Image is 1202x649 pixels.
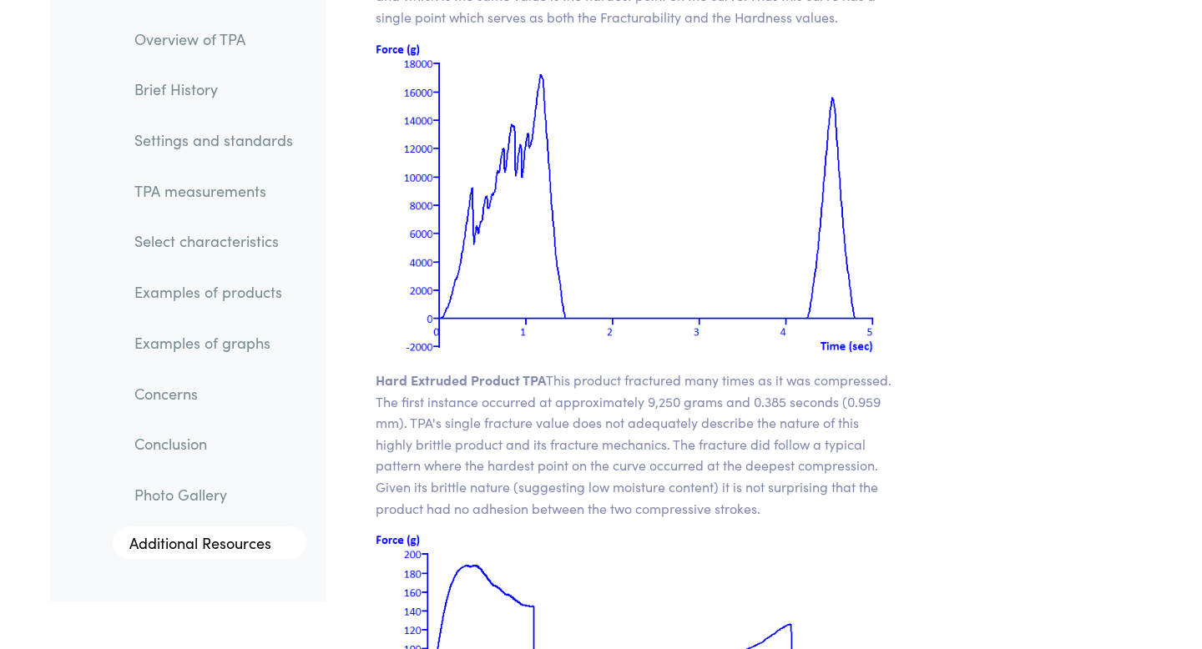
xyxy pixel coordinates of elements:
[121,475,306,514] a: Photo Gallery
[113,526,306,560] a: Additional Resources
[121,20,306,58] a: Overview of TPA
[376,42,896,354] img: graph of hard extruded product under compression
[121,425,306,464] a: Conclusion
[376,370,546,389] span: Hard Extruded Product TPA
[121,223,306,261] a: Select characteristics
[376,370,896,519] p: This product fractured many times as it was compressed. The first instance occurred at approximat...
[121,71,306,109] a: Brief History
[121,121,306,159] a: Settings and standards
[121,274,306,312] a: Examples of products
[121,324,306,362] a: Examples of graphs
[121,375,306,413] a: Concerns
[121,172,306,210] a: TPA measurements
